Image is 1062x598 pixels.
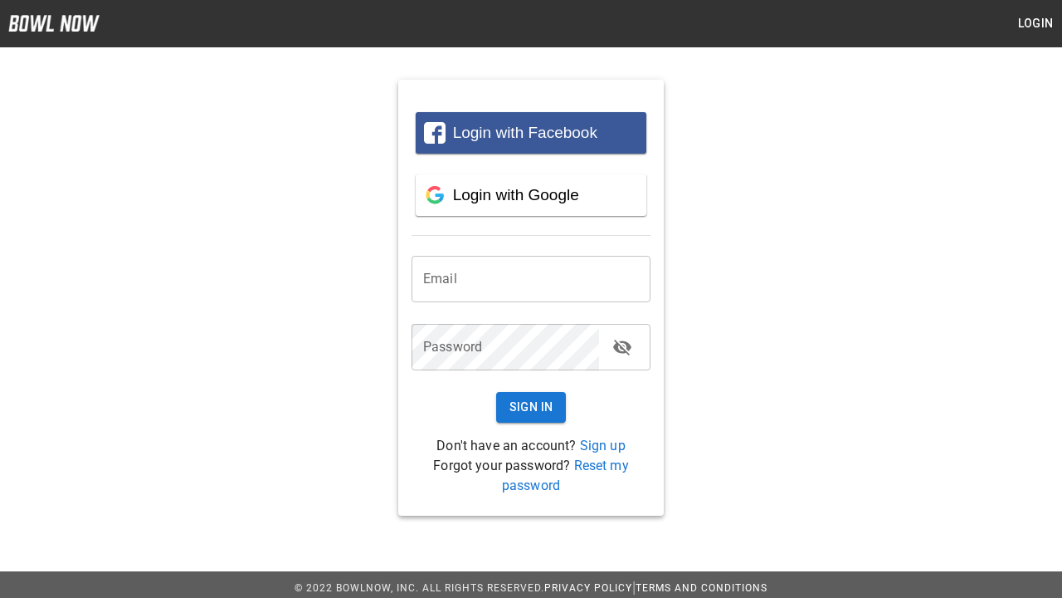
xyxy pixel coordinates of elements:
a: Terms and Conditions [636,582,767,594]
span: Login with Facebook [453,124,597,141]
span: Login with Google [453,186,579,203]
a: Sign up [580,438,626,453]
button: Login [1009,8,1062,39]
button: Sign In [496,392,567,423]
a: Reset my password [502,458,629,493]
a: Privacy Policy [544,582,632,594]
img: logo [8,15,100,32]
button: Login with Facebook [416,112,646,154]
span: © 2022 BowlNow, Inc. All Rights Reserved. [295,582,544,594]
button: toggle password visibility [606,331,639,364]
p: Don't have an account? [412,436,650,456]
button: Login with Google [416,174,646,216]
p: Forgot your password? [412,456,650,496]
